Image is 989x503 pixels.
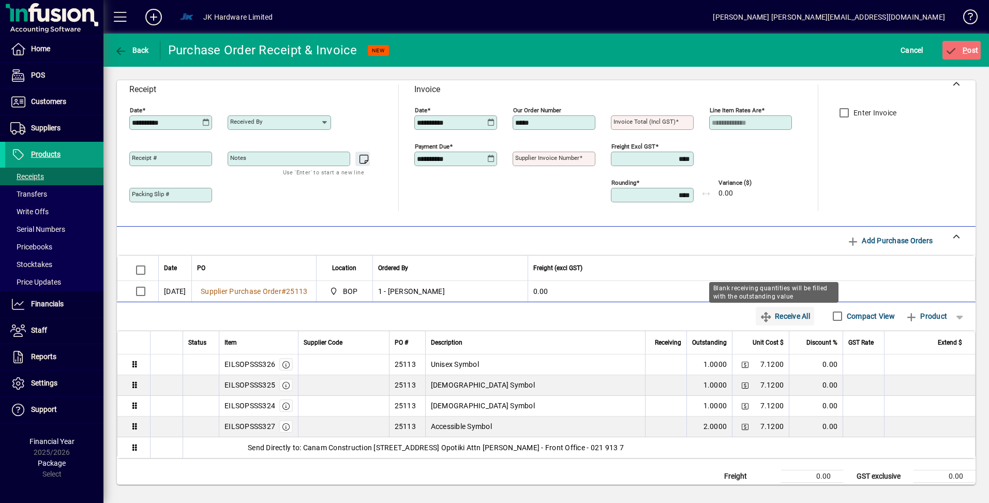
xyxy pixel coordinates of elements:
a: Receipts [5,168,103,185]
button: Profile [170,8,203,26]
label: Enter Invoice [851,108,896,118]
mat-label: Our order number [513,107,561,114]
span: Staff [31,326,47,334]
td: 25113 [389,417,425,437]
span: Receipts [10,172,44,181]
td: 25113 [389,375,425,396]
span: Reports [31,352,56,361]
span: Price Updates [10,278,61,286]
span: Supplier Code [304,337,342,348]
span: Financial Year [29,437,74,446]
a: POS [5,63,103,88]
a: Customers [5,89,103,115]
span: Write Offs [10,208,49,216]
button: Cancel [898,41,926,60]
span: Support [31,405,57,413]
span: Financials [31,300,64,308]
div: EILSOPSSS324 [224,401,275,411]
span: 7.1200 [760,421,784,432]
span: Receive All [760,308,810,324]
span: BOP [327,285,362,298]
button: Post [942,41,981,60]
mat-label: Payment due [415,143,449,150]
td: 2.0000 [686,417,732,437]
app-page-header-button: Back [103,41,160,60]
a: Home [5,36,103,62]
td: 0.00 [781,482,843,495]
span: PO [197,262,205,274]
button: Add [137,8,170,26]
span: Unit Cost $ [753,337,784,348]
div: Ordered By [378,262,522,274]
td: 25113 [389,354,425,375]
span: Date [164,262,177,274]
span: Status [188,337,206,348]
span: ost [945,46,979,54]
a: Serial Numbers [5,220,103,238]
span: 25113 [286,287,307,295]
button: Product [900,307,952,326]
div: Date [164,262,186,274]
span: Pricebooks [10,243,52,251]
span: Add Purchase Orders [847,232,933,249]
a: Stocktakes [5,256,103,273]
mat-label: Date [415,107,427,114]
div: [PERSON_NAME] [PERSON_NAME][EMAIL_ADDRESS][DOMAIN_NAME] [713,9,945,25]
span: # [281,287,286,295]
mat-label: Packing Slip # [132,190,169,198]
span: Stocktakes [10,260,52,269]
span: 0.00 [718,189,733,198]
div: JK Hardware Limited [203,9,273,25]
mat-label: Invoice Total (incl GST) [613,118,676,125]
span: Variance ($) [718,180,781,186]
mat-label: Line item rates are [710,107,761,114]
a: Knowledge Base [955,2,976,36]
mat-hint: Use 'Enter' to start a new line [283,166,364,178]
div: Blank receiving quantities will be filled with the outstanding value [709,282,838,303]
td: [DEMOGRAPHIC_DATA] Symbol [425,396,646,417]
button: Change Price Levels [738,419,752,434]
a: Transfers [5,185,103,203]
span: 7.1200 [760,380,784,390]
span: NEW [372,47,385,54]
span: Supplier Purchase Order [201,287,281,295]
td: Accessible Symbol [425,417,646,437]
td: 1.0000 [686,375,732,396]
span: Discount % [806,337,837,348]
mat-label: Supplier invoice number [515,154,579,161]
mat-label: Notes [230,154,246,161]
div: Purchase Order Receipt & Invoice [168,42,357,58]
span: Freight (excl GST) [533,262,582,274]
td: 0.00 [913,482,976,495]
td: 0.00 [913,470,976,482]
span: PO # [395,337,408,348]
span: POS [31,71,45,79]
td: GST exclusive [851,470,913,482]
a: Reports [5,344,103,370]
td: [DATE] [158,281,191,302]
a: Supplier Purchase Order#25113 [197,286,311,297]
a: Staff [5,318,103,344]
span: 7.1200 [760,401,784,411]
span: Ordered By [378,262,408,274]
mat-label: Freight excl GST [611,143,655,150]
td: 1.0000 [686,396,732,417]
td: Unisex Symbol [425,354,646,375]
span: Home [31,45,50,53]
span: Package [38,459,66,467]
td: 0.00 [789,396,843,417]
td: 0.00 [781,470,843,482]
a: Support [5,397,103,423]
td: GST [851,482,913,495]
mat-label: Receipt # [132,154,157,161]
span: Suppliers [31,124,61,132]
span: Products [31,150,61,158]
span: Product [905,308,947,324]
a: Settings [5,371,103,396]
div: EILSOPSSS325 [224,380,275,390]
span: Transfers [10,190,47,198]
mat-label: Rounding [611,179,636,186]
span: Serial Numbers [10,225,65,233]
mat-label: Date [130,107,142,114]
td: [DEMOGRAPHIC_DATA] Symbol [425,375,646,396]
